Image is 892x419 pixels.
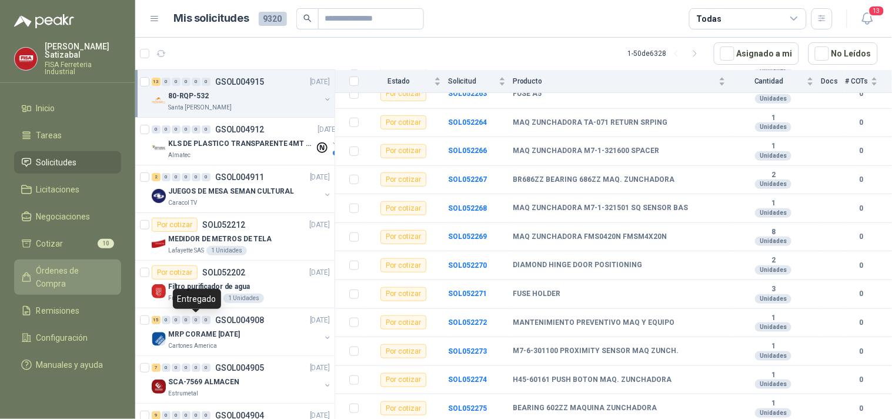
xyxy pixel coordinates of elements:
[513,89,542,99] b: FUSE A5
[168,198,197,208] p: Caracol TV
[380,344,426,358] div: Por cotizar
[809,42,878,65] button: No Leídos
[36,129,62,142] span: Tareas
[36,237,64,250] span: Cotizar
[215,316,264,324] p: GSOL004908
[152,141,166,155] img: Company Logo
[310,363,330,374] p: [DATE]
[448,375,487,384] a: SOL052274
[202,364,211,372] div: 0
[845,403,878,414] b: 0
[628,44,704,63] div: 1 - 50 de 6328
[380,230,426,244] div: Por cotizar
[845,288,878,300] b: 0
[135,213,335,261] a: Por cotizarSOL052212[DATE] Company LogoMEDIDOR DE METROS DE TELALafayette SAS1 Unidades
[168,138,315,149] p: KLS DE PLASTICO TRANSPARENTE 4MT CAL 4 Y CINTA TRA
[192,125,201,134] div: 0
[36,331,88,344] span: Configuración
[380,172,426,187] div: Por cotizar
[845,346,878,357] b: 0
[733,256,814,265] b: 2
[152,265,198,280] div: Por cotizar
[845,374,878,385] b: 0
[821,70,845,93] th: Docs
[14,178,121,201] a: Licitaciones
[135,261,335,308] a: Por cotizarSOL052202[DATE] Company LogoFiltro purificador de aguaFundación Clínica Shaio1 Unidades
[697,12,721,25] div: Todas
[162,78,171,86] div: 0
[168,234,272,245] p: MEDIDOR DE METROS DE TELA
[448,347,487,355] a: SOL052273
[513,118,667,128] b: MAQ ZUNCHADORA TA-071 RETURN SRPING
[152,316,161,324] div: 15
[755,122,791,132] div: Unidades
[168,389,198,398] p: Estrumetal
[448,232,487,241] b: SOL052269
[168,281,250,292] p: Filtro purificador de agua
[513,404,657,413] b: BEARING 602ZZ MAQUINA ZUNCHADORA
[192,173,201,181] div: 0
[152,78,161,86] div: 13
[448,89,487,98] a: SOL052263
[380,115,426,129] div: Por cotizar
[36,183,80,196] span: Licitaciones
[380,87,426,101] div: Por cotizar
[202,173,211,181] div: 0
[152,237,166,251] img: Company Logo
[45,42,121,59] p: [PERSON_NAME] Satizabal
[152,313,332,351] a: 15 0 0 0 0 0 GSOL004908[DATE] Company LogoMRP CORAME [DATE]Cartones America
[845,70,892,93] th: # COTs
[36,358,103,371] span: Manuales y ayuda
[36,304,80,317] span: Remisiones
[513,147,659,156] b: MAQ ZUNCHADORA M7-1-321600 SPACER
[513,70,733,93] th: Producto
[152,94,166,108] img: Company Logo
[202,316,211,324] div: 0
[733,342,814,351] b: 1
[14,14,74,28] img: Logo peakr
[152,364,161,372] div: 7
[162,125,171,134] div: 0
[733,228,814,237] b: 8
[755,208,791,218] div: Unidades
[152,332,166,346] img: Company Logo
[733,142,814,151] b: 1
[448,261,487,270] b: SOL052270
[366,77,432,85] span: Estado
[513,175,674,185] b: BR686ZZ BEARING 686ZZ MAQ. ZUNCHADORA
[162,316,171,324] div: 0
[733,399,814,408] b: 1
[172,364,181,372] div: 0
[733,70,821,93] th: Cantidad
[448,204,487,212] b: SOL052268
[857,8,878,29] button: 13
[448,118,487,127] b: SOL052264
[172,125,181,134] div: 0
[310,267,330,278] p: [DATE]
[182,364,191,372] div: 0
[14,124,121,147] a: Tareas
[755,265,791,275] div: Unidades
[192,364,201,372] div: 0
[513,232,667,242] b: MAQ ZUNCHADORA FMS0420N FMSM4X20N
[380,373,426,387] div: Por cotizar
[868,5,885,16] span: 13
[318,124,338,135] p: [DATE]
[448,77,496,85] span: Solicitud
[168,329,240,340] p: MRP CORAME [DATE]
[152,189,166,203] img: Company Logo
[259,12,287,26] span: 9320
[310,172,330,183] p: [DATE]
[152,380,166,394] img: Company Logo
[755,94,791,104] div: Unidades
[14,151,121,174] a: Solicitudes
[513,204,688,213] b: MAQ ZUNCHADORA M7-1-321501 SQ SENSOR BAS
[513,290,560,299] b: FUSE HOLDER
[172,78,181,86] div: 0
[173,289,221,309] div: Entregado
[513,318,674,328] b: MANTENIMIENTO PREVENTIVO MAQ Y EQUIPO
[448,147,487,155] a: SOL052266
